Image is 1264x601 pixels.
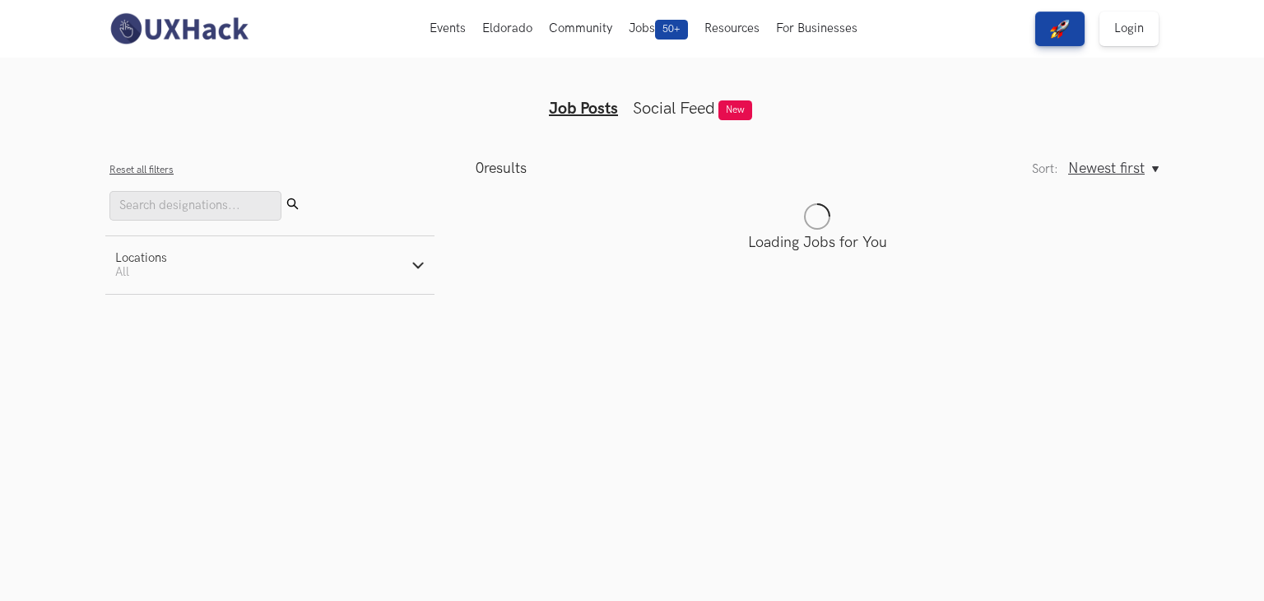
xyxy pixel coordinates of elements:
span: Newest first [1068,160,1145,177]
label: Sort: [1032,162,1058,176]
span: All [115,265,129,279]
div: Locations [115,251,167,265]
p: Loading Jobs for You [476,234,1159,251]
span: 0 [476,160,484,177]
a: Social Feed [633,99,715,119]
button: Newest first, Sort: [1068,160,1159,177]
img: rocket [1050,19,1070,39]
input: Search [109,191,281,221]
a: Login [1099,12,1159,46]
img: UXHack-logo.png [105,12,252,46]
button: LocationsAll [105,236,434,294]
a: Job Posts [549,99,618,119]
button: Reset all filters [109,164,174,176]
span: New [718,100,752,120]
ul: Tabs Interface [316,72,948,119]
p: results [476,160,527,177]
span: 50+ [655,20,688,40]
